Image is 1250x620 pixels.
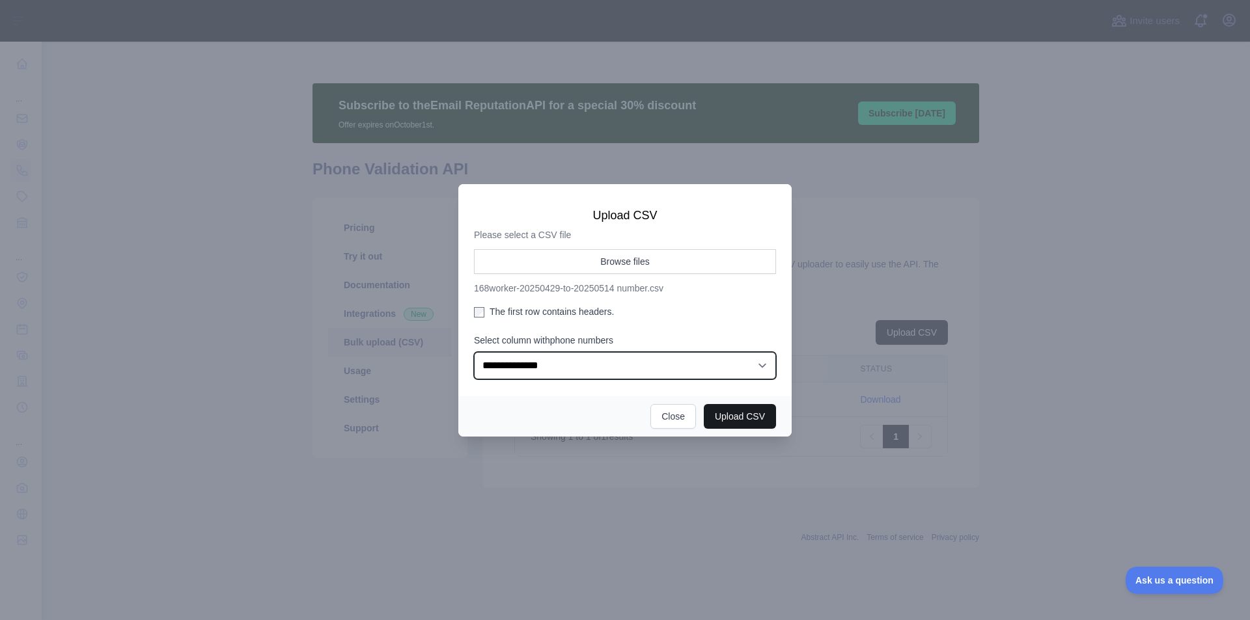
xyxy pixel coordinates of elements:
iframe: Toggle Customer Support [1126,567,1224,594]
button: Browse files [474,249,776,274]
label: Select column with phone numbers [474,334,776,347]
input: The first row contains headers. [474,307,484,317]
button: Upload CSV [704,404,776,429]
p: 168worker-20250429-to-20250514 number.csv [474,282,776,295]
button: Close [650,404,696,429]
h3: Upload CSV [474,208,776,223]
p: Please select a CSV file [474,228,776,241]
label: The first row contains headers. [474,305,776,318]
